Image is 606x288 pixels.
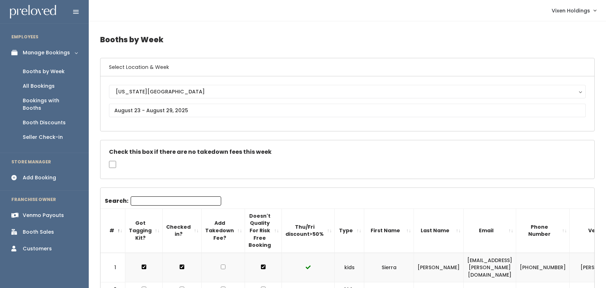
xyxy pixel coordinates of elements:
th: Phone Number: activate to sort column ascending [516,208,570,252]
div: Customers [23,245,52,252]
span: Vixen Holdings [552,7,590,15]
td: [PHONE_NUMBER] [516,253,570,282]
div: Bookings with Booths [23,97,77,112]
img: preloved logo [10,5,56,19]
th: Type: activate to sort column ascending [335,208,364,252]
input: Search: [131,196,221,206]
input: August 23 - August 29, 2025 [109,104,586,117]
div: [US_STATE][GEOGRAPHIC_DATA] [116,88,579,96]
button: [US_STATE][GEOGRAPHIC_DATA] [109,85,586,98]
th: Got Tagging Kit?: activate to sort column ascending [125,208,163,252]
th: Checked in?: activate to sort column ascending [163,208,202,252]
label: Search: [105,196,221,206]
td: Sierra [364,253,414,282]
h5: Check this box if there are no takedown fees this week [109,149,586,155]
th: Doesn't Quality For Risk Free Booking : activate to sort column ascending [245,208,282,252]
th: Email: activate to sort column ascending [464,208,516,252]
th: #: activate to sort column descending [100,208,125,252]
div: Booth Discounts [23,119,66,126]
th: Last Name: activate to sort column ascending [414,208,464,252]
div: Venmo Payouts [23,212,64,219]
td: [PERSON_NAME] [414,253,464,282]
div: Add Booking [23,174,56,181]
td: 1 [100,253,125,282]
div: All Bookings [23,82,55,90]
td: [EMAIL_ADDRESS][PERSON_NAME][DOMAIN_NAME] [464,253,516,282]
div: Seller Check-in [23,134,63,141]
h4: Booths by Week [100,30,595,49]
th: Add Takedown Fee?: activate to sort column ascending [202,208,245,252]
div: Manage Bookings [23,49,70,56]
div: Booths by Week [23,68,65,75]
th: Thu/Fri discount&gt;50%: activate to sort column ascending [282,208,335,252]
h6: Select Location & Week [100,58,594,76]
th: First Name: activate to sort column ascending [364,208,414,252]
td: kids [335,253,364,282]
a: Vixen Holdings [545,3,603,18]
div: Booth Sales [23,228,54,236]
